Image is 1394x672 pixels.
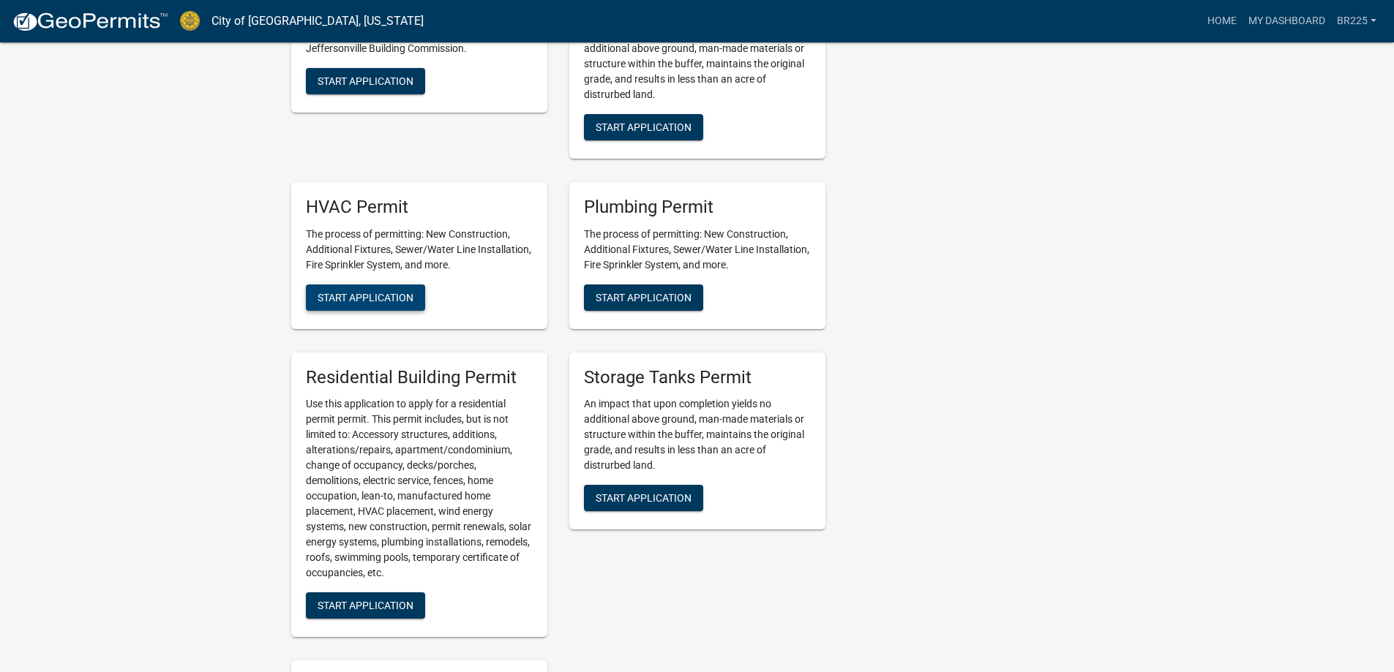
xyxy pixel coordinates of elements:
button: Start Application [584,114,703,140]
a: My Dashboard [1243,7,1331,35]
a: BR225 [1331,7,1382,35]
span: Start Application [318,600,413,611]
span: Start Application [596,121,692,132]
button: Start Application [584,485,703,511]
a: Home [1202,7,1243,35]
span: Start Application [318,75,413,86]
h5: Plumbing Permit [584,197,811,218]
button: Start Application [306,68,425,94]
span: Start Application [596,492,692,504]
button: Start Application [306,592,425,619]
span: Start Application [318,291,413,303]
p: An impact that upon completion yields no additional above ground, man-made materials or structure... [584,396,811,473]
button: Start Application [584,284,703,311]
h5: Residential Building Permit [306,367,533,388]
img: City of Jeffersonville, Indiana [180,11,200,31]
p: The process of permitting: New Construction, Additional Fixtures, Sewer/Water Line Installation, ... [306,227,533,273]
button: Start Application [306,284,425,311]
p: The process of permitting: New Construction, Additional Fixtures, Sewer/Water Line Installation, ... [584,227,811,273]
h5: Storage Tanks Permit [584,367,811,388]
span: Start Application [596,291,692,303]
p: Use this application to apply for a residential permit permit. This permit includes, but is not l... [306,396,533,581]
p: An impact that upon completion yields no additional above ground, man-made materials or structure... [584,26,811,102]
h5: HVAC Permit [306,197,533,218]
a: City of [GEOGRAPHIC_DATA], [US_STATE] [211,9,424,34]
